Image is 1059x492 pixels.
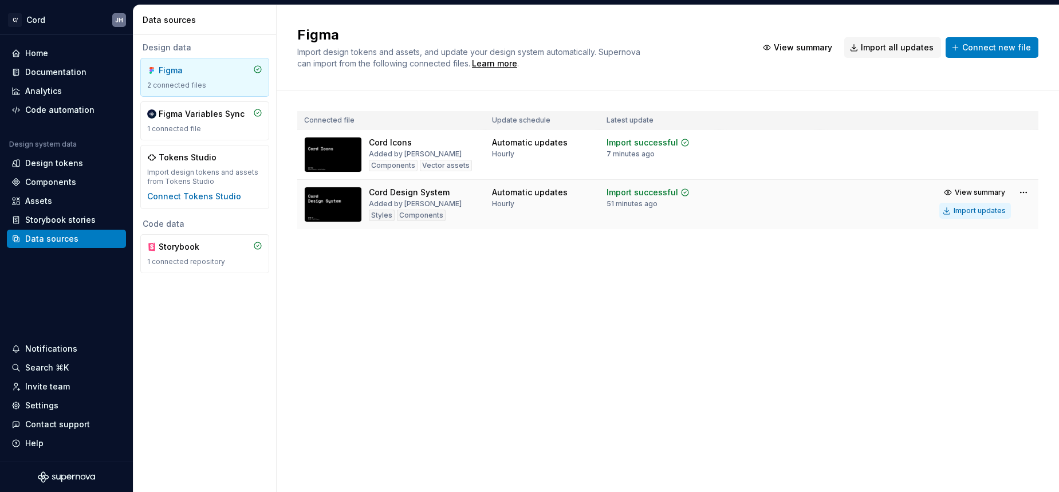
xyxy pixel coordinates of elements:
[946,37,1038,58] button: Connect new file
[38,471,95,483] svg: Supernova Logo
[7,63,126,81] a: Documentation
[297,26,743,44] h2: Figma
[297,47,643,68] span: Import design tokens and assets, and update your design system automatically. Supernova can impor...
[607,187,678,198] div: Import successful
[140,234,269,273] a: Storybook1 connected repository
[25,214,96,226] div: Storybook stories
[369,187,450,198] div: Cord Design System
[607,199,658,208] div: 51 minutes ago
[143,14,271,26] div: Data sources
[25,158,83,169] div: Design tokens
[485,111,600,130] th: Update schedule
[757,37,840,58] button: View summary
[147,124,262,133] div: 1 connected file
[8,13,22,27] div: C/
[25,66,86,78] div: Documentation
[939,203,1011,219] button: Import updates
[7,377,126,396] a: Invite team
[25,195,52,207] div: Assets
[492,149,514,159] div: Hourly
[7,359,126,377] button: Search ⌘K
[7,396,126,415] a: Settings
[147,81,262,90] div: 2 connected files
[2,7,131,32] button: C/CordJH
[607,149,655,159] div: 7 minutes ago
[962,42,1031,53] span: Connect new file
[470,60,519,68] span: .
[397,210,446,221] div: Components
[774,42,832,53] span: View summary
[7,173,126,191] a: Components
[159,241,214,253] div: Storybook
[140,218,269,230] div: Code data
[25,343,77,355] div: Notifications
[861,42,934,53] span: Import all updates
[25,233,78,245] div: Data sources
[492,199,514,208] div: Hourly
[9,140,77,149] div: Design system data
[369,199,462,208] div: Added by [PERSON_NAME]
[25,400,58,411] div: Settings
[25,104,95,116] div: Code automation
[159,152,216,163] div: Tokens Studio
[607,137,678,148] div: Import successful
[600,111,719,130] th: Latest update
[7,230,126,248] a: Data sources
[25,381,70,392] div: Invite team
[140,101,269,140] a: Figma Variables Sync1 connected file
[7,44,126,62] a: Home
[147,168,262,186] div: Import design tokens and assets from Tokens Studio
[297,111,485,130] th: Connected file
[140,42,269,53] div: Design data
[140,145,269,209] a: Tokens StudioImport design tokens and assets from Tokens StudioConnect Tokens Studio
[7,434,126,452] button: Help
[420,160,472,171] div: Vector assets
[7,415,126,434] button: Contact support
[492,187,568,198] div: Automatic updates
[25,85,62,97] div: Analytics
[26,14,45,26] div: Cord
[472,58,517,69] a: Learn more
[7,211,126,229] a: Storybook stories
[369,210,395,221] div: Styles
[25,419,90,430] div: Contact support
[7,340,126,358] button: Notifications
[25,176,76,188] div: Components
[369,160,418,171] div: Components
[955,188,1005,197] span: View summary
[159,65,214,76] div: Figma
[492,137,568,148] div: Automatic updates
[7,192,126,210] a: Assets
[369,149,462,159] div: Added by [PERSON_NAME]
[7,154,126,172] a: Design tokens
[115,15,123,25] div: JH
[147,191,241,202] button: Connect Tokens Studio
[7,101,126,119] a: Code automation
[140,58,269,97] a: Figma2 connected files
[25,48,48,59] div: Home
[7,82,126,100] a: Analytics
[25,438,44,449] div: Help
[159,108,245,120] div: Figma Variables Sync
[844,37,941,58] button: Import all updates
[369,137,412,148] div: Cord Icons
[939,184,1011,200] button: View summary
[25,362,69,373] div: Search ⌘K
[954,206,1006,215] div: Import updates
[147,257,262,266] div: 1 connected repository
